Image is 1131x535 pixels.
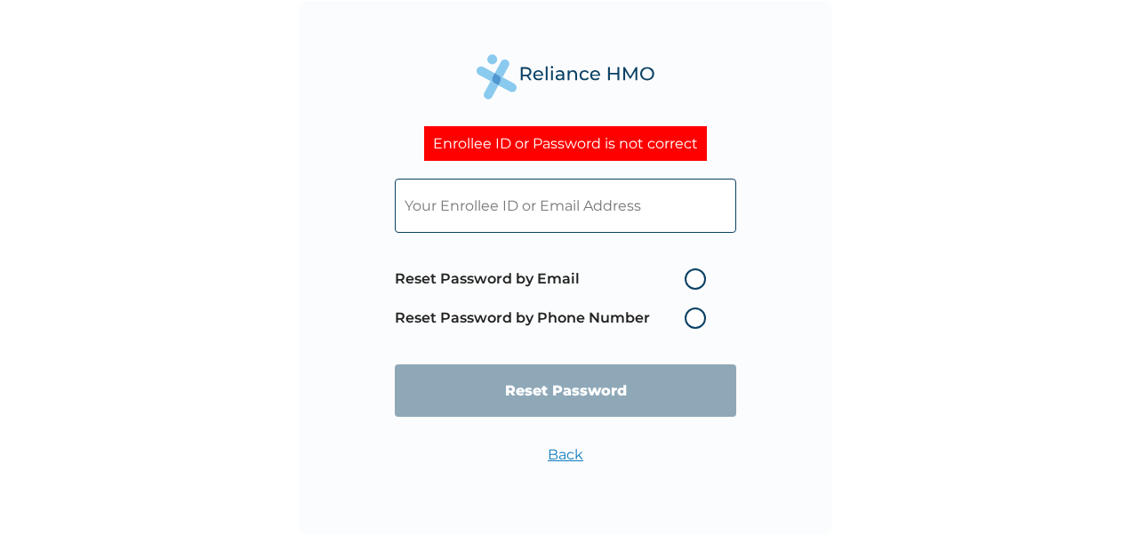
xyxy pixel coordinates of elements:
[395,260,715,338] span: Password reset method
[395,364,736,417] input: Reset Password
[395,307,715,329] label: Reset Password by Phone Number
[424,126,707,161] div: Enrollee ID or Password is not correct
[395,268,715,290] label: Reset Password by Email
[395,179,736,233] input: Your Enrollee ID or Email Address
[477,54,654,100] img: Reliance Health's Logo
[548,446,583,463] a: Back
